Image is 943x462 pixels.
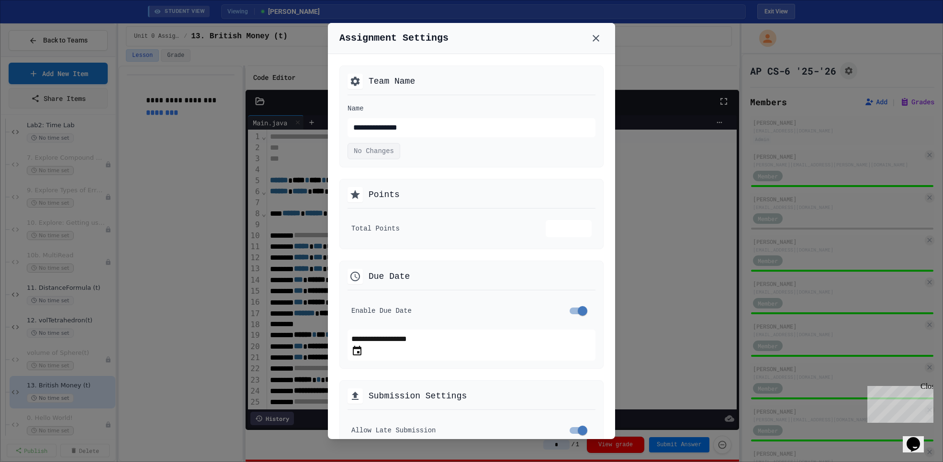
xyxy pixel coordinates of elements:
iframe: chat widget [864,382,933,423]
button: Choose date, selected date is Oct 6, 2025 [351,345,363,357]
div: Total Points [351,224,538,233]
button: No Changes [348,143,400,159]
iframe: chat widget [903,424,933,452]
div: Chat with us now!Close [4,4,66,61]
h2: Due Date [369,270,410,283]
div: Enable Due Date [351,306,556,316]
h1: Assignment Settings [339,32,449,45]
h2: Team Name [369,75,415,88]
label: Name [348,105,364,112]
h2: Submission Settings [369,389,467,403]
div: Allow Late Submission [351,426,556,435]
h2: Points [369,188,400,201]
